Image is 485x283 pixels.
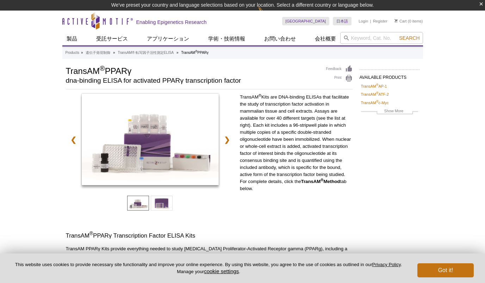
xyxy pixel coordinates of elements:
button: Search [397,35,422,41]
a: TransAM®ATF-2 [361,91,389,98]
a: Register [373,19,387,24]
h3: TransAM PPARγ Transcription Factor ELISA Kits [66,232,353,240]
sup: ® [376,83,379,87]
a: Products [66,50,79,56]
input: Keyword, Cat. No. [340,32,423,44]
a: 受託サービス [92,32,132,45]
li: » [176,51,179,55]
a: アプリケーション [143,32,193,45]
sup: ® [195,50,197,53]
p: TransAM Kits are DNA-binding ELISAs that facilitate the study of transcription factor activation ... [240,94,353,192]
strong: TransAM Method [301,179,340,184]
img: Change Here [258,5,276,22]
a: Cart [394,19,407,24]
li: | [370,17,371,25]
sup: ® [321,178,323,182]
li: » [81,51,83,55]
a: Feedback [326,65,353,73]
span: Search [399,35,419,41]
a: Print [326,75,353,82]
sup: ® [259,93,261,98]
a: Privacy Policy [372,262,401,267]
h1: TransAM PPARγ [66,65,319,76]
h2: dna-binding ELISA for activated PPARγ transcription factor [66,77,319,84]
a: ❯ [219,132,235,148]
sup: ® [376,100,379,103]
a: TransAM® 転写因子活性測定ELISA [118,50,174,56]
a: Login [359,19,368,24]
a: TransAM®AP-1 [361,83,387,89]
a: ❮ [66,132,81,148]
a: 遺伝子発現制御 [86,50,110,56]
a: Show More [361,108,418,116]
sup: ® [376,92,379,95]
sup: ® [89,231,93,237]
img: Your Cart [394,19,398,23]
p: This website uses cookies to provide necessary site functionality and improve your online experie... [11,262,406,275]
h2: AVAILABLE PRODUCTS [360,69,419,82]
a: 日本語 [333,17,352,25]
a: TransAM®c-Myc [361,100,389,106]
button: cookie settings [204,268,239,274]
a: TransAM PPARγ Kit [82,94,219,187]
a: 製品 [62,32,81,45]
a: 学術・技術情報 [204,32,249,45]
a: [GEOGRAPHIC_DATA] [282,17,330,25]
a: お問い合わせ [260,32,300,45]
p: TransAM PPARγ Kits provide everything needed to study [MEDICAL_DATA] Proliferator-Activated Recep... [66,245,353,273]
h2: Enabling Epigenetics Research [136,19,207,25]
li: TransAM PPARγ [181,51,209,55]
li: (0 items) [394,17,423,25]
sup: ® [100,64,105,72]
img: TransAM PPARγ Kit [82,94,219,185]
li: » [113,51,115,55]
button: Got it! [417,263,474,277]
a: 会社概要 [311,32,340,45]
